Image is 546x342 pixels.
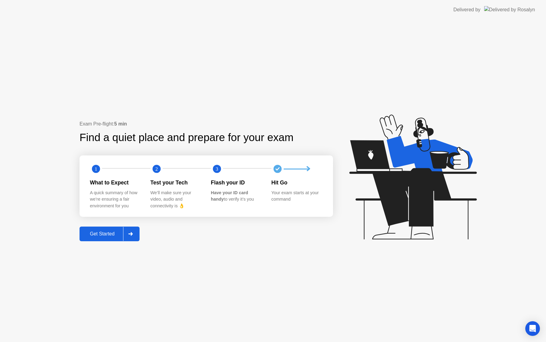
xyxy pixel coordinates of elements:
[155,166,158,172] text: 2
[80,120,333,128] div: Exam Pre-flight:
[271,179,322,187] div: Hit Go
[525,321,540,336] div: Open Intercom Messenger
[211,190,248,202] b: Have your ID card handy
[114,121,127,126] b: 5 min
[80,129,294,146] div: Find a quiet place and prepare for your exam
[211,179,262,187] div: Flash your ID
[151,179,201,187] div: Test your Tech
[90,179,141,187] div: What to Expect
[216,166,218,172] text: 3
[95,166,97,172] text: 1
[80,227,140,241] button: Get Started
[151,190,201,209] div: We’ll make sure your video, audio and connectivity is 👌
[211,190,262,203] div: to verify it’s you
[271,190,322,203] div: Your exam starts at your command
[81,231,123,237] div: Get Started
[484,6,535,13] img: Delivered by Rosalyn
[453,6,480,13] div: Delivered by
[90,190,141,209] div: A quick summary of how we’re ensuring a fair environment for you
